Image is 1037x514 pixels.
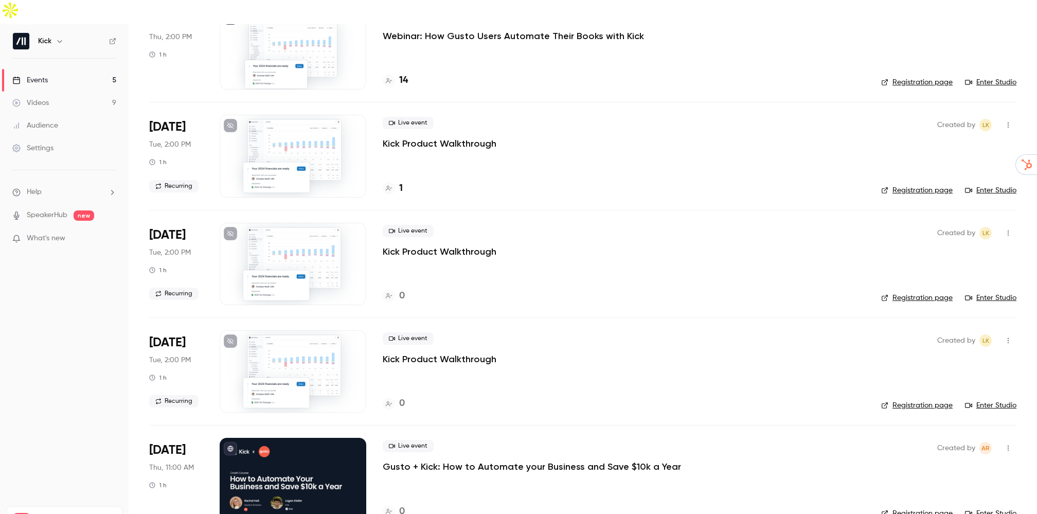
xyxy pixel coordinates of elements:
span: Created by [937,334,975,347]
div: Events [12,75,48,85]
span: [DATE] [149,334,186,351]
span: Recurring [149,288,199,300]
span: LK [982,227,989,239]
a: Registration page [881,400,953,411]
span: [DATE] [149,442,186,458]
div: Videos [12,98,49,108]
h4: 0 [399,289,405,303]
div: 1 h [149,481,167,489]
div: 1 h [149,50,167,59]
a: Kick Product Walkthrough [383,137,496,150]
span: LK [982,334,989,347]
span: Live event [383,117,434,129]
span: Recurring [149,395,199,407]
span: Logan Kieller [979,119,992,131]
a: Enter Studio [965,293,1016,303]
a: Webinar: How Gusto Users Automate Their Books with Kick [383,30,644,42]
div: 1 h [149,158,167,166]
li: help-dropdown-opener [12,187,116,198]
div: Sep 4 Thu, 11:00 AM (America/Los Angeles) [149,7,203,90]
iframe: Noticeable Trigger [104,234,116,243]
span: Thu, 2:00 PM [149,32,192,42]
h4: 14 [399,74,408,87]
a: Gusto + Kick: How to Automate your Business and Save $10k a Year [383,460,681,473]
span: Created by [937,227,975,239]
div: 1 h [149,374,167,382]
div: Sep 16 Tue, 11:00 AM (America/Los Angeles) [149,223,203,305]
span: What's new [27,233,65,244]
span: Live event [383,440,434,452]
span: AR [981,442,990,454]
h4: 1 [399,182,403,196]
a: Kick Product Walkthrough [383,353,496,365]
span: Thu, 11:00 AM [149,463,194,473]
span: [DATE] [149,227,186,243]
span: Help [27,187,42,198]
span: Created by [937,442,975,454]
h4: 0 [399,397,405,411]
a: Registration page [881,293,953,303]
span: Tue, 2:00 PM [149,355,191,365]
a: 0 [383,397,405,411]
a: Registration page [881,185,953,196]
a: Kick Product Walkthrough [383,245,496,258]
a: Enter Studio [965,185,1016,196]
div: Settings [12,143,53,153]
a: 14 [383,74,408,87]
span: new [74,210,94,221]
a: Enter Studio [965,400,1016,411]
a: SpeakerHub [27,210,67,221]
div: Sep 9 Tue, 11:00 AM (America/Los Angeles) [149,115,203,197]
span: LK [982,119,989,131]
span: Recurring [149,180,199,192]
span: Tue, 2:00 PM [149,139,191,150]
span: Tue, 2:00 PM [149,247,191,258]
span: Live event [383,332,434,345]
h6: Kick [38,36,51,46]
a: 0 [383,289,405,303]
span: Created by [937,119,975,131]
span: Andrew Roth [979,442,992,454]
div: Sep 23 Tue, 11:00 AM (America/Los Angeles) [149,330,203,413]
span: Live event [383,225,434,237]
a: 1 [383,182,403,196]
a: Registration page [881,77,953,87]
span: Logan Kieller [979,334,992,347]
span: Logan Kieller [979,227,992,239]
a: Enter Studio [965,77,1016,87]
img: Kick [13,33,29,49]
div: 1 h [149,266,167,274]
div: Audience [12,120,58,131]
span: [DATE] [149,119,186,135]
